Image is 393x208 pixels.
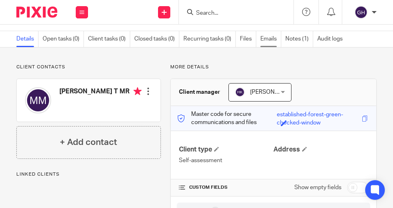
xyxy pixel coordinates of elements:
a: Files [240,31,256,47]
h4: + Add contact [60,136,117,149]
input: Search [195,10,269,17]
a: Details [16,31,38,47]
a: Open tasks (0) [43,31,84,47]
label: Show empty fields [294,183,341,192]
img: Pixie [16,7,57,18]
p: Self-assessment [179,156,273,165]
p: Client contacts [16,64,161,70]
h3: Client manager [179,88,220,96]
h4: Client type [179,145,273,154]
h4: Address [273,145,368,154]
a: Audit logs [317,31,347,47]
a: Notes (1) [285,31,313,47]
a: Closed tasks (0) [134,31,179,47]
p: Master code for secure communications and files [177,110,276,127]
span: [PERSON_NAME] [250,89,295,95]
img: svg%3E [25,87,51,113]
p: More details [170,64,377,70]
a: Recurring tasks (0) [183,31,236,47]
h4: [PERSON_NAME] T MR [59,87,142,97]
p: Linked clients [16,171,161,178]
a: Emails [260,31,281,47]
h4: CUSTOM FIELDS [179,184,273,191]
i: Primary [133,87,142,95]
img: svg%3E [235,87,245,97]
a: Client tasks (0) [88,31,130,47]
img: svg%3E [355,6,368,19]
div: established-forest-green-checked-window [277,111,360,120]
